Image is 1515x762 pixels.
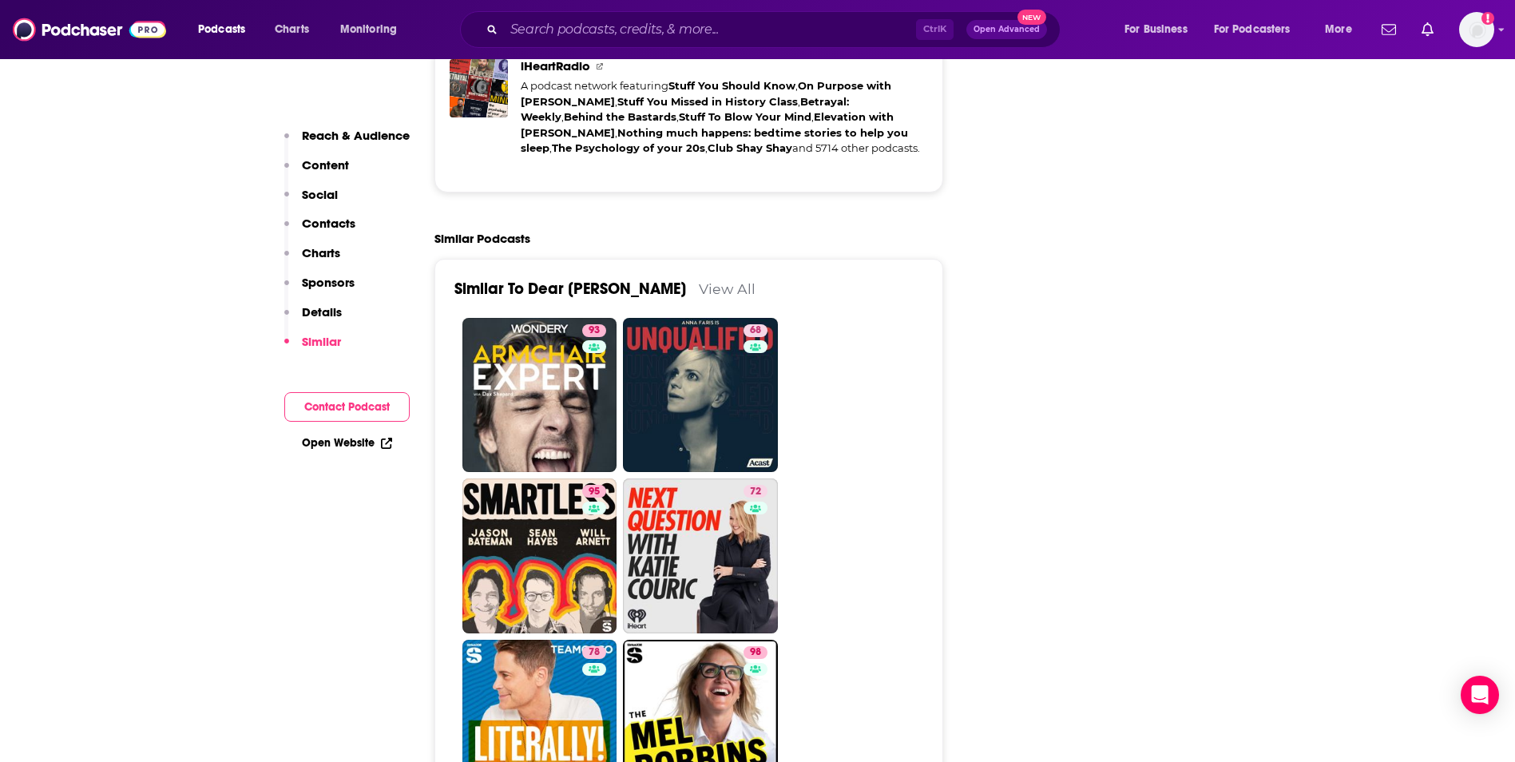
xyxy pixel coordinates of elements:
a: Nothing much happens: bedtime stories to help you sleep [521,126,908,155]
span: , [615,126,617,139]
a: Club Shay Shay [708,141,792,154]
span: More [1325,18,1352,41]
button: Show profile menu [1459,12,1494,47]
a: Stuff You Missed in History Class [617,95,798,108]
img: User Profile [1459,12,1494,47]
span: , [561,110,564,123]
p: Social [302,187,338,202]
a: Behind the Bastards [564,110,676,123]
a: iHeartRadio [521,59,603,73]
a: Stuff You Should Know [668,79,795,92]
span: 72 [750,484,761,500]
svg: Add a profile image [1481,12,1494,25]
a: 95 [582,485,606,498]
span: Open Advanced [974,26,1040,34]
a: 68 [623,318,778,473]
a: 72 [744,485,767,498]
span: , [676,110,679,123]
span: For Business [1124,18,1188,41]
p: Similar [302,334,341,349]
button: Sponsors [284,275,355,304]
span: 95 [589,484,600,500]
a: Charts [264,17,319,42]
button: open menu [329,17,418,42]
button: Charts [284,245,340,275]
span: Logged in as jschoen2000 [1459,12,1494,47]
p: Reach & Audience [302,128,410,143]
a: 98 [744,646,767,659]
span: 68 [750,323,761,339]
button: Contact Podcast [284,392,410,422]
span: New [1017,10,1046,25]
img: Podchaser - Follow, Share and Rate Podcasts [13,14,166,45]
button: Similar [284,334,341,363]
div: Open Intercom Messenger [1461,676,1499,714]
a: Show notifications dropdown [1415,16,1440,43]
div: A podcast network featuring and 5714 other podcasts. [521,78,929,157]
button: Contacts [284,216,355,245]
button: Reach & Audience [284,128,410,157]
img: Behind the Bastards [465,75,491,101]
span: , [705,141,708,154]
a: Elevation with [PERSON_NAME] [521,110,894,139]
img: The Psychology of your 20s [485,101,511,128]
span: 98 [750,645,761,661]
img: On Purpose with Jay Shetty [469,52,495,78]
a: View All [699,280,756,297]
div: Search podcasts, credits, & more... [475,11,1076,48]
img: Stuff To Blow Your Mind [488,78,514,105]
span: 93 [589,323,600,339]
span: For Podcasters [1214,18,1291,41]
a: iHeartRadio [450,59,508,117]
button: open menu [1113,17,1208,42]
span: Podcasts [198,18,245,41]
a: The Psychology of your 20s [552,141,705,154]
img: Elevation with Steven Furtick [438,94,465,121]
button: open menu [1314,17,1372,42]
a: 93 [582,324,606,337]
span: Charts [275,18,309,41]
img: Stuff You Missed in History Class [492,55,518,81]
a: Stuff To Blow Your Mind [679,110,811,123]
button: Details [284,304,342,334]
button: Open AdvancedNew [966,20,1047,39]
span: , [615,95,617,108]
p: Charts [302,245,340,260]
button: Content [284,157,349,187]
p: Contacts [302,216,355,231]
a: 93 [462,318,617,473]
a: On Purpose with [PERSON_NAME] [521,79,891,108]
a: 72 [623,478,778,633]
h2: Similar Podcasts [434,231,530,246]
span: iHeartRadio [521,58,603,73]
a: 95 [462,478,617,633]
p: Details [302,304,342,319]
span: Ctrl K [916,19,954,40]
a: Show notifications dropdown [1375,16,1402,43]
a: Similar To Dear [PERSON_NAME] [454,279,686,299]
img: Nothing much happens: bedtime stories to help you sleep [462,97,488,124]
img: Betrayal: Weekly [442,71,468,97]
button: Social [284,187,338,216]
span: 78 [589,645,600,661]
p: Content [302,157,349,173]
input: Search podcasts, credits, & more... [504,17,916,42]
span: , [798,95,800,108]
a: 68 [744,324,767,337]
a: 78 [582,646,606,659]
button: open menu [1204,17,1314,42]
span: , [549,141,552,154]
span: Monitoring [340,18,397,41]
p: Sponsors [302,275,355,290]
img: Stuff You Should Know [446,48,472,74]
span: , [811,110,814,123]
a: Open Website [302,436,392,450]
button: open menu [187,17,266,42]
span: , [795,79,798,92]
